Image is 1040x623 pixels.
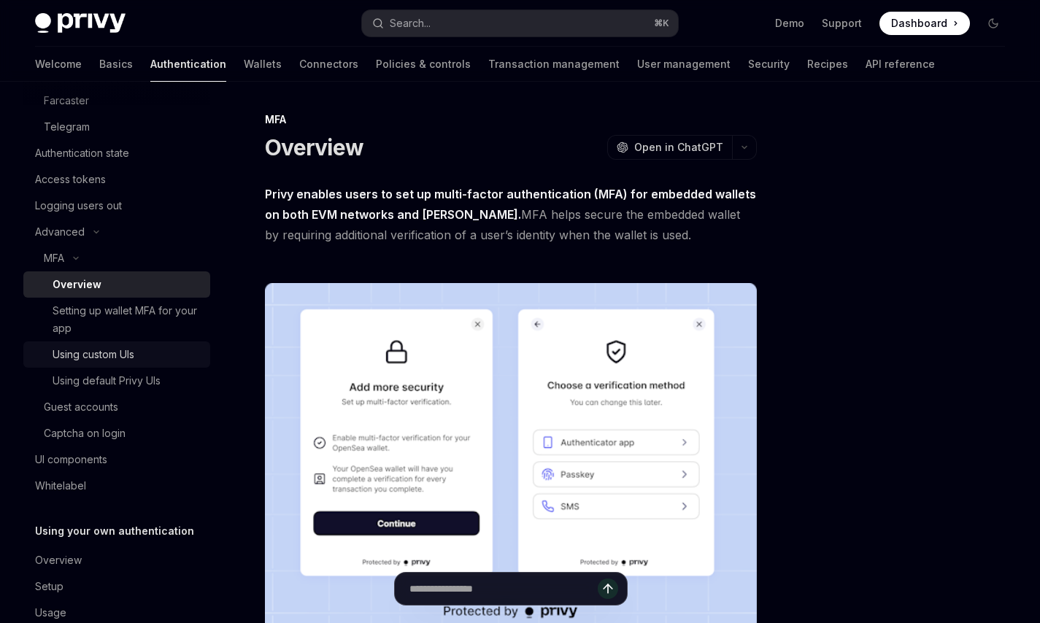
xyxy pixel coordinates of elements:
[23,341,210,368] a: Using custom UIs
[390,15,431,32] div: Search...
[488,47,620,82] a: Transaction management
[23,140,210,166] a: Authentication state
[23,547,210,573] a: Overview
[23,446,210,473] a: UI components
[44,398,118,416] div: Guest accounts
[35,171,106,188] div: Access tokens
[376,47,471,82] a: Policies & controls
[35,197,122,214] div: Logging users out
[879,12,970,35] a: Dashboard
[748,47,790,82] a: Security
[362,10,677,36] button: Search...⌘K
[35,552,82,569] div: Overview
[150,47,226,82] a: Authentication
[23,420,210,446] a: Captcha on login
[23,166,210,193] a: Access tokens
[23,271,210,298] a: Overview
[637,47,731,82] a: User management
[44,249,64,267] div: MFA
[53,346,134,363] div: Using custom UIs
[35,47,82,82] a: Welcome
[607,135,732,160] button: Open in ChatGPT
[265,187,756,222] strong: Privy enables users to set up multi-factor authentication (MFA) for embedded wallets on both EVM ...
[265,134,363,160] h1: Overview
[23,193,210,219] a: Logging users out
[53,276,101,293] div: Overview
[23,368,210,394] a: Using default Privy UIs
[53,302,201,337] div: Setting up wallet MFA for your app
[982,12,1005,35] button: Toggle dark mode
[265,184,757,245] span: MFA helps secure the embedded wallet by requiring additional verification of a user’s identity wh...
[23,394,210,420] a: Guest accounts
[23,473,210,499] a: Whitelabel
[44,425,126,442] div: Captcha on login
[775,16,804,31] a: Demo
[807,47,848,82] a: Recipes
[35,451,107,468] div: UI components
[634,140,723,155] span: Open in ChatGPT
[35,13,126,34] img: dark logo
[35,522,194,540] h5: Using your own authentication
[891,16,947,31] span: Dashboard
[822,16,862,31] a: Support
[866,47,935,82] a: API reference
[265,112,757,127] div: MFA
[244,47,282,82] a: Wallets
[23,114,210,140] a: Telegram
[53,372,161,390] div: Using default Privy UIs
[23,298,210,341] a: Setting up wallet MFA for your app
[35,144,129,162] div: Authentication state
[99,47,133,82] a: Basics
[35,604,66,622] div: Usage
[35,223,85,241] div: Advanced
[35,477,86,495] div: Whitelabel
[654,18,669,29] span: ⌘ K
[44,118,90,136] div: Telegram
[23,573,210,600] a: Setup
[598,578,618,599] button: Send message
[35,578,63,595] div: Setup
[299,47,358,82] a: Connectors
